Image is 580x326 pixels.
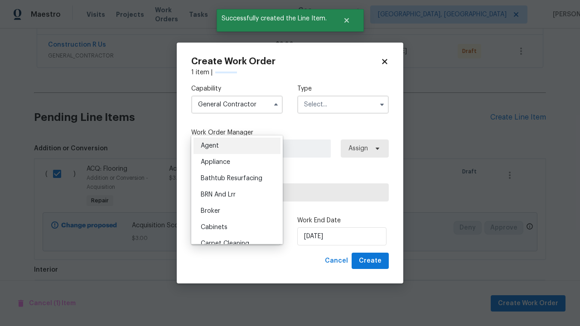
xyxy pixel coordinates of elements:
span: Agent [201,143,219,149]
span: Cabinets [201,224,227,230]
label: Work End Date [297,216,389,225]
label: Work Order Manager [191,128,389,137]
input: M/D/YYYY [297,227,387,245]
span: Carpet Cleaning [201,240,249,247]
input: Select... [297,96,389,114]
span: BRN And Lrr [201,192,236,198]
input: Select... [191,96,283,114]
label: Type [297,84,389,93]
button: Create [352,253,389,269]
span: Successfully created the Line Item. [217,9,332,28]
span: Bathtub Resurfacing [201,175,262,182]
h2: Create Work Order [191,57,381,66]
button: Hide options [271,99,281,110]
button: Show options [377,99,387,110]
div: 1 item | [191,68,389,77]
span: Create [359,255,382,267]
span: Select trade partner [199,188,381,197]
span: Broker [201,208,220,214]
span: Appliance [201,159,230,165]
label: Capability [191,84,283,93]
label: Trade Partner [191,172,389,181]
span: Assign [348,144,368,153]
span: Cancel [325,255,348,267]
button: Close [332,11,362,29]
button: Cancel [321,253,352,269]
